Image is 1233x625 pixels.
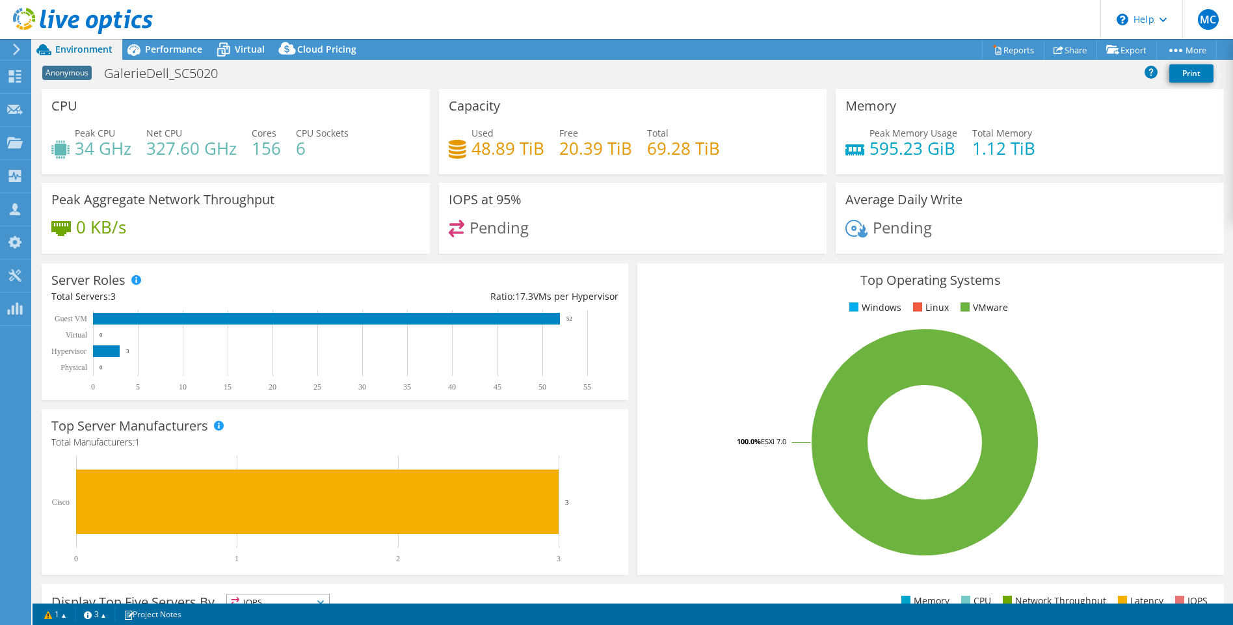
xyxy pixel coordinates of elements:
[972,141,1035,155] h4: 1.12 TiB
[910,300,949,315] li: Linux
[51,99,77,113] h3: CPU
[75,127,115,139] span: Peak CPU
[135,436,140,448] span: 1
[99,364,103,371] text: 0
[566,315,572,322] text: 52
[647,127,669,139] span: Total
[1156,40,1217,60] a: More
[982,40,1044,60] a: Reports
[145,43,202,55] span: Performance
[51,273,126,287] h3: Server Roles
[146,141,237,155] h4: 327.60 GHz
[846,300,901,315] li: Windows
[898,594,949,608] li: Memory
[269,382,276,392] text: 20
[565,498,569,506] text: 3
[761,436,786,446] tspan: ESXi 7.0
[98,66,238,81] h1: GalerieDell_SC5020
[1096,40,1157,60] a: Export
[538,382,546,392] text: 50
[51,347,86,356] text: Hypervisor
[35,606,75,622] a: 1
[74,554,78,563] text: 0
[235,43,265,55] span: Virtual
[60,363,87,372] text: Physical
[99,332,103,338] text: 0
[647,141,720,155] h4: 69.28 TiB
[958,594,991,608] li: CPU
[471,127,494,139] span: Used
[869,127,957,139] span: Peak Memory Usage
[873,217,932,238] span: Pending
[297,43,356,55] span: Cloud Pricing
[957,300,1008,315] li: VMware
[358,382,366,392] text: 30
[494,382,501,392] text: 45
[515,290,533,302] span: 17.3
[51,289,335,304] div: Total Servers:
[114,606,191,622] a: Project Notes
[845,193,962,207] h3: Average Daily Write
[179,382,187,392] text: 10
[1169,64,1213,83] a: Print
[583,382,591,392] text: 55
[51,435,618,449] h4: Total Manufacturers:
[449,99,500,113] h3: Capacity
[111,290,116,302] span: 3
[42,66,92,80] span: Anonymous
[313,382,321,392] text: 25
[557,554,561,563] text: 3
[252,127,276,139] span: Cores
[1115,594,1163,608] li: Latency
[55,314,87,323] text: Guest VM
[75,606,115,622] a: 3
[559,141,632,155] h4: 20.39 TiB
[136,382,140,392] text: 5
[470,217,529,238] span: Pending
[396,554,400,563] text: 2
[51,193,274,207] h3: Peak Aggregate Network Throughput
[296,127,349,139] span: CPU Sockets
[224,382,232,392] text: 15
[1000,594,1106,608] li: Network Throughput
[448,382,456,392] text: 40
[55,43,113,55] span: Environment
[146,127,182,139] span: Net CPU
[296,141,349,155] h4: 6
[1044,40,1097,60] a: Share
[252,141,281,155] h4: 156
[1198,9,1219,30] span: MC
[449,193,522,207] h3: IOPS at 95%
[335,289,618,304] div: Ratio: VMs per Hypervisor
[235,554,239,563] text: 1
[1117,14,1128,25] svg: \n
[227,594,329,610] span: IOPS
[403,382,411,392] text: 35
[66,330,88,339] text: Virtual
[471,141,544,155] h4: 48.89 TiB
[647,273,1214,287] h3: Top Operating Systems
[52,498,70,507] text: Cisco
[1172,594,1208,608] li: IOPS
[126,348,129,354] text: 3
[869,141,957,155] h4: 595.23 GiB
[91,382,95,392] text: 0
[51,419,208,433] h3: Top Server Manufacturers
[972,127,1032,139] span: Total Memory
[75,141,131,155] h4: 34 GHz
[559,127,578,139] span: Free
[76,220,126,234] h4: 0 KB/s
[845,99,896,113] h3: Memory
[737,436,761,446] tspan: 100.0%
